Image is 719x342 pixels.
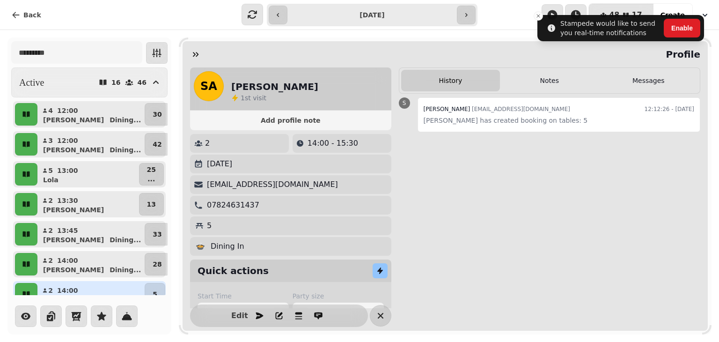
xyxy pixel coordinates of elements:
p: Dining In [211,241,244,252]
p: 🍲 [196,241,205,252]
h2: Profile [662,48,700,61]
button: History [401,70,500,91]
p: 30 [153,110,161,119]
p: [PERSON_NAME] [43,265,104,275]
span: S [403,100,406,106]
p: Dining ... [110,145,141,155]
span: 1 [241,94,245,102]
p: 5 [207,220,212,231]
p: 14:00 [57,286,78,295]
p: [PERSON_NAME] has created booking on tables: 5 [424,115,694,126]
button: 5 [145,283,165,305]
p: 14:00 - 15:30 [308,138,358,149]
p: Dining ... [110,115,141,125]
h2: Active [19,76,44,89]
button: 4817 [589,4,653,26]
label: Start Time [198,291,289,301]
span: Add profile note [201,117,380,124]
h2: [PERSON_NAME] [231,80,318,93]
p: 13 [147,200,156,209]
button: 28 [145,253,169,275]
p: [EMAIL_ADDRESS][DOMAIN_NAME] [207,179,338,190]
p: [PERSON_NAME] [43,235,104,245]
p: 16 [111,79,120,86]
button: Back [4,6,49,24]
button: 33 [145,223,169,245]
button: 214:00[PERSON_NAME]Dining... [39,253,143,275]
span: Edit [234,312,245,320]
p: [PERSON_NAME] [43,145,104,155]
button: Active1646 [11,67,168,97]
p: 13:45 [57,226,78,235]
div: Stampede would like to send you real-time notifications [560,19,660,37]
button: 13 [139,193,164,216]
p: 2 [205,138,210,149]
button: 42 [145,133,169,156]
time: 12:12:26 - [DATE] [645,104,694,115]
button: Add profile note [194,114,388,126]
button: Notes [500,70,599,91]
p: 5 [48,166,53,175]
p: 13:00 [57,166,78,175]
button: Edit [230,306,249,325]
p: 3 [48,136,53,145]
p: ... [147,174,156,184]
p: 33 [153,230,161,239]
span: [PERSON_NAME] [424,106,470,112]
button: 312:00[PERSON_NAME]Dining... [39,133,143,156]
p: 07824631437 [207,200,259,211]
button: 213:30[PERSON_NAME] [39,193,137,216]
p: 42 [153,140,161,149]
p: 13:30 [57,196,78,205]
span: st [245,94,253,102]
span: SA [200,81,217,92]
p: 4 [48,106,53,115]
p: 28 [153,260,161,269]
h2: Quick actions [198,264,269,277]
p: 12:00 [57,106,78,115]
button: 412:00[PERSON_NAME]Dining... [39,103,143,126]
p: 2 [48,286,53,295]
p: [DATE] [207,158,232,170]
p: 25 [147,165,156,174]
span: Back [23,12,41,18]
p: 5 [153,290,157,299]
p: 2 [48,256,53,265]
p: 2 [48,226,53,235]
button: 213:45[PERSON_NAME]Dining... [39,223,143,245]
p: [PERSON_NAME] [43,205,104,215]
button: 30 [145,103,169,126]
p: visit [241,93,266,103]
button: 214:00[PERSON_NAME]Dining... [39,283,143,305]
label: Party size [293,291,384,301]
div: [EMAIL_ADDRESS][DOMAIN_NAME] [424,104,570,115]
p: 12:00 [57,136,78,145]
p: [PERSON_NAME] [43,115,104,125]
p: Dining ... [110,265,141,275]
p: Dining ... [110,235,141,245]
button: Messages [599,70,698,91]
button: Close toast [534,11,543,21]
p: 2 [48,196,53,205]
button: 513:00Lola [39,163,137,186]
button: Create [653,4,692,26]
p: 14:00 [57,256,78,265]
button: Enable [664,19,700,37]
button: 25... [139,163,164,186]
p: Lola [43,175,59,185]
p: 46 [138,79,147,86]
